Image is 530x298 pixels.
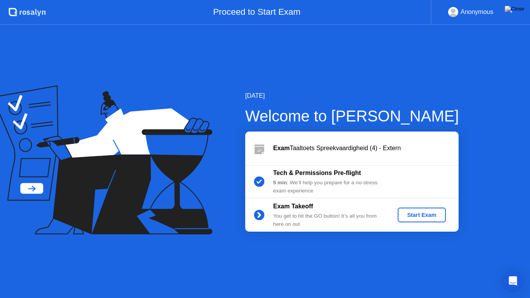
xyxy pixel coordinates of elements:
div: Open Intercom Messenger [504,272,522,290]
div: Start Exam [401,212,442,218]
div: [DATE] [245,91,459,100]
div: Anonymous [461,7,494,17]
b: Tech & Permissions Pre-flight [273,170,361,176]
b: Exam [273,145,290,151]
img: Close [505,6,524,12]
b: Exam Takeoff [273,203,313,210]
div: You get to hit the GO button! It’s all you from here on out [273,212,385,228]
div: : We’ll help you prepare for a no-stress exam experience [273,179,385,195]
div: Taaltoets Spreekvaardigheid (4) - Extern [273,144,459,153]
div: Welcome to [PERSON_NAME] [245,104,459,128]
b: 5 min [273,180,287,185]
button: Start Exam [398,208,445,222]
